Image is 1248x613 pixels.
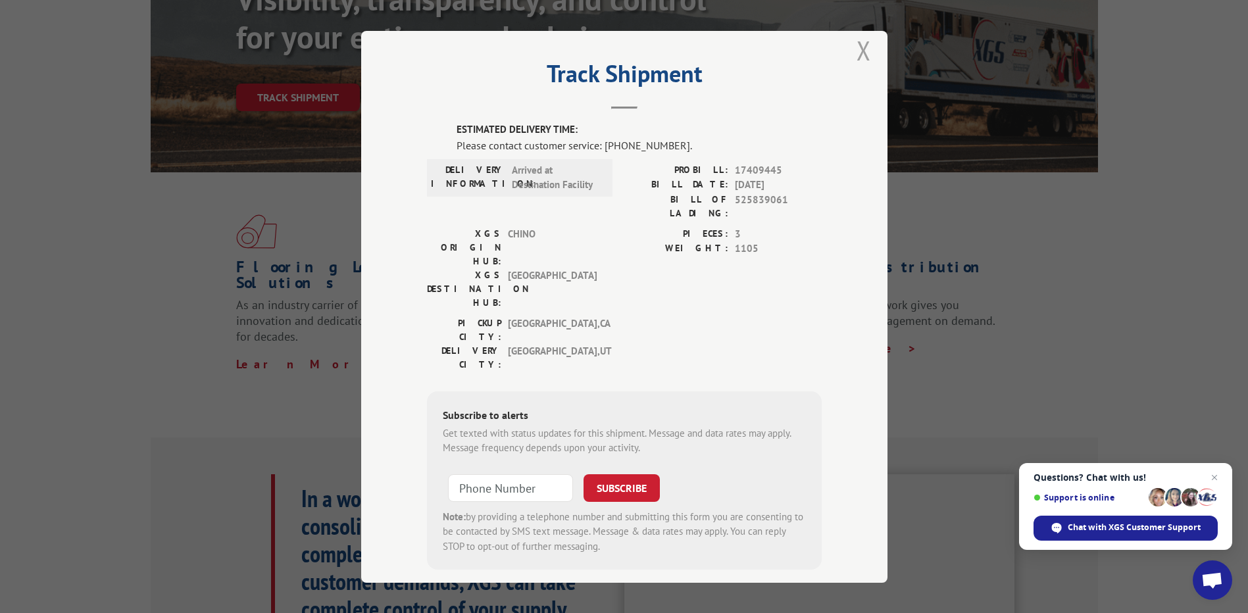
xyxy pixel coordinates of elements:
span: Chat with XGS Customer Support [1068,522,1201,533]
span: Support is online [1034,493,1144,503]
label: BILL OF LADING: [624,192,728,220]
div: Please contact customer service: [PHONE_NUMBER]. [457,137,822,153]
label: DELIVERY INFORMATION: [431,162,505,192]
button: Close modal [857,33,871,68]
label: ESTIMATED DELIVERY TIME: [457,122,822,137]
span: [GEOGRAPHIC_DATA] [508,268,597,309]
div: Get texted with status updates for this shipment. Message and data rates may apply. Message frequ... [443,426,806,455]
span: CHINO [508,226,597,268]
span: 525839061 [735,192,822,220]
label: PROBILL: [624,162,728,178]
label: DELIVERY CITY: [427,343,501,371]
span: Chat with XGS Customer Support [1034,516,1218,541]
input: Phone Number [448,474,573,501]
span: Questions? Chat with us! [1034,472,1218,483]
span: 3 [735,226,822,241]
strong: Note: [443,510,466,522]
span: [DATE] [735,178,822,193]
label: BILL DATE: [624,178,728,193]
label: PICKUP CITY: [427,316,501,343]
div: Subscribe to alerts [443,406,806,426]
a: Open chat [1193,560,1232,600]
span: [GEOGRAPHIC_DATA] , CA [508,316,597,343]
label: PIECES: [624,226,728,241]
div: by providing a telephone number and submitting this form you are consenting to be contacted by SM... [443,509,806,554]
span: 1105 [735,241,822,257]
span: [GEOGRAPHIC_DATA] , UT [508,343,597,371]
label: XGS DESTINATION HUB: [427,268,501,309]
span: 17409445 [735,162,822,178]
label: XGS ORIGIN HUB: [427,226,501,268]
button: SUBSCRIBE [584,474,660,501]
label: WEIGHT: [624,241,728,257]
h2: Track Shipment [427,64,822,89]
span: Arrived at Destination Facility [512,162,601,192]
